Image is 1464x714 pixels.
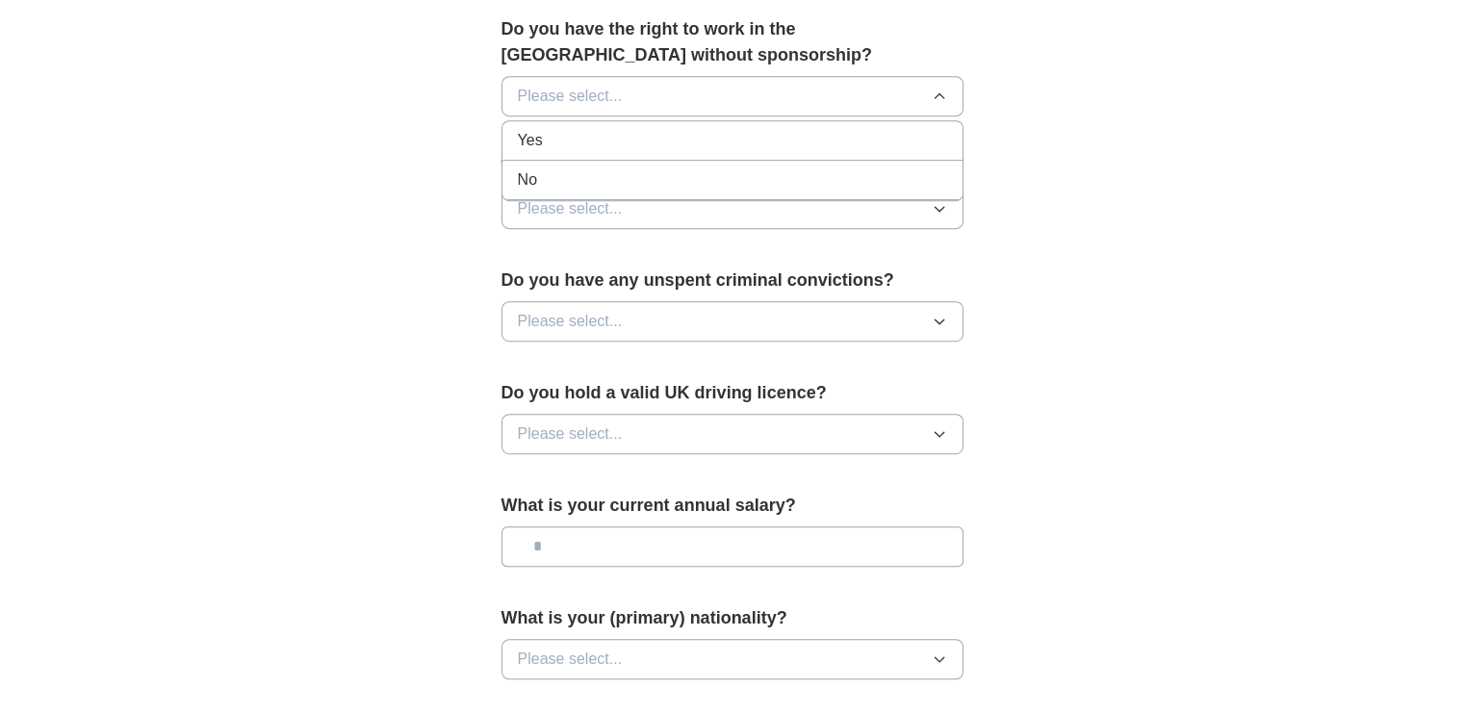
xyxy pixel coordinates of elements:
span: Please select... [518,310,623,333]
button: Please select... [501,189,963,229]
span: Please select... [518,85,623,108]
label: Do you have the right to work in the [GEOGRAPHIC_DATA] without sponsorship? [501,16,963,68]
span: No [518,168,537,191]
label: Do you hold a valid UK driving licence? [501,380,963,406]
button: Please select... [501,639,963,679]
label: Do you have any unspent criminal convictions? [501,268,963,293]
span: Yes [518,129,543,152]
label: What is your current annual salary? [501,493,963,519]
button: Please select... [501,414,963,454]
span: Please select... [518,648,623,671]
span: Please select... [518,197,623,220]
button: Please select... [501,76,963,116]
span: Please select... [518,422,623,446]
label: What is your (primary) nationality? [501,605,963,631]
button: Please select... [501,301,963,342]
